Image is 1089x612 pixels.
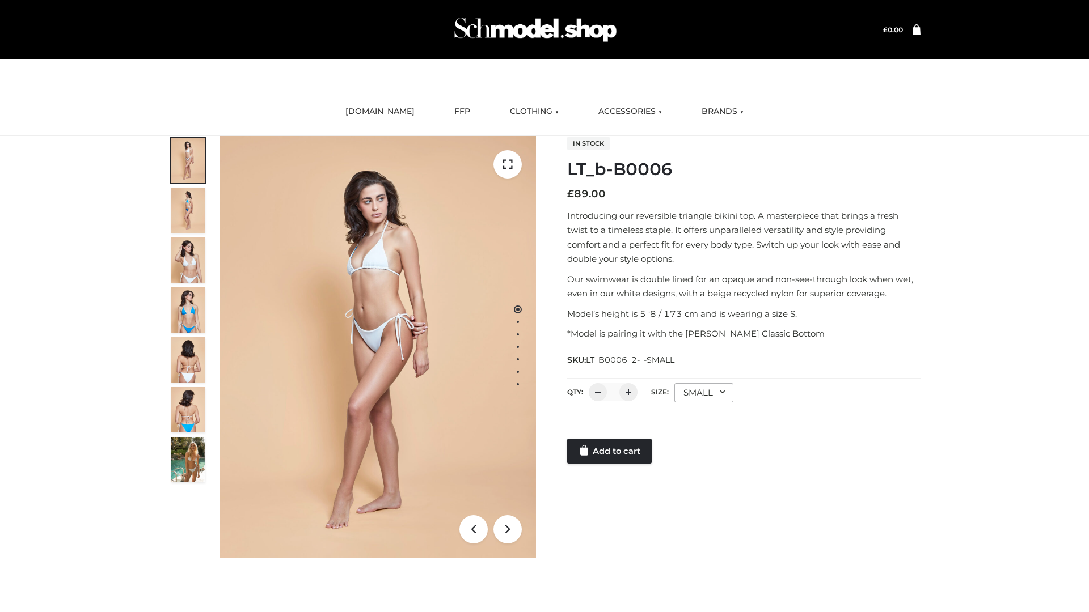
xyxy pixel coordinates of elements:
[883,25,888,34] span: £
[693,99,752,124] a: BRANDS
[567,159,921,180] h1: LT_b-B0006
[567,307,921,321] p: Model’s height is 5 ‘8 / 173 cm and is wearing a size S.
[567,439,652,464] a: Add to cart
[674,383,733,402] div: SMALL
[586,355,674,365] span: LT_B0006_2-_-SMALL
[651,388,669,396] label: Size:
[567,388,583,396] label: QTY:
[446,99,479,124] a: FFP
[567,353,676,367] span: SKU:
[220,136,536,558] img: ArielClassicBikiniTop_CloudNine_AzureSky_OW114ECO_1
[567,326,921,341] p: *Model is pairing it with the [PERSON_NAME] Classic Bottom
[171,287,205,333] img: ArielClassicBikiniTop_CloudNine_AzureSky_OW114ECO_4-scaled.jpg
[590,99,670,124] a: ACCESSORIES
[567,188,574,200] span: £
[171,188,205,233] img: ArielClassicBikiniTop_CloudNine_AzureSky_OW114ECO_2-scaled.jpg
[171,437,205,482] img: Arieltop_CloudNine_AzureSky2.jpg
[567,188,606,200] bdi: 89.00
[337,99,423,124] a: [DOMAIN_NAME]
[883,25,903,34] bdi: 0.00
[883,25,903,34] a: £0.00
[171,337,205,382] img: ArielClassicBikiniTop_CloudNine_AzureSky_OW114ECO_7-scaled.jpg
[567,137,610,150] span: In stock
[171,387,205,432] img: ArielClassicBikiniTop_CloudNine_AzureSky_OW114ECO_8-scaled.jpg
[171,138,205,183] img: ArielClassicBikiniTop_CloudNine_AzureSky_OW114ECO_1-scaled.jpg
[450,7,621,52] img: Schmodel Admin 964
[501,99,567,124] a: CLOTHING
[567,209,921,266] p: Introducing our reversible triangle bikini top. A masterpiece that brings a fresh twist to a time...
[567,272,921,301] p: Our swimwear is double lined for an opaque and non-see-through look when wet, even in our white d...
[171,237,205,283] img: ArielClassicBikiniTop_CloudNine_AzureSky_OW114ECO_3-scaled.jpg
